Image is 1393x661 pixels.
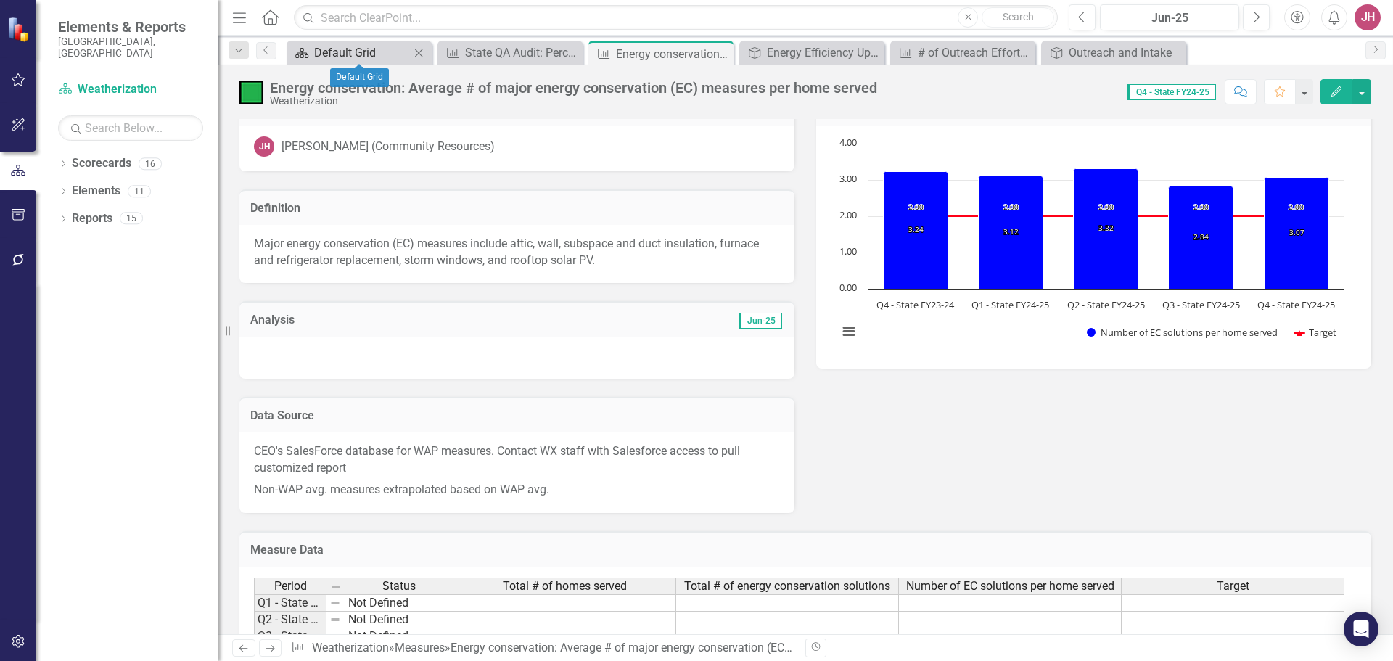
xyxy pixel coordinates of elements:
[254,136,274,157] div: JH
[831,136,1351,354] svg: Interactive chart
[503,580,627,593] span: Total # of homes served
[1127,84,1216,100] span: Q4 - State FY24-25
[58,81,203,98] a: Weatherization
[743,44,881,62] a: Energy Efficiency Upgrades
[274,580,307,593] span: Period
[282,139,495,155] div: [PERSON_NAME] (Community Resources)
[441,44,579,62] a: State QA Audit: Percentage of Findings per state inspections
[918,44,1032,62] div: # of Outreach Efforts or Activities
[254,612,326,628] td: Q2 - State FY13-14
[330,68,389,87] div: Default Grid
[906,580,1114,593] span: Number of EC solutions per home served
[1169,186,1233,290] path: Q3 - State FY24-25, 2.84. Number of EC solutions per home served.
[1067,298,1145,311] text: Q2 - State FY24-25
[908,224,924,234] text: 3.24
[1257,298,1335,311] text: Q4 - State FY24-25
[908,202,924,212] text: 2.00
[979,176,1043,290] path: Q1 - State FY24-25, 3.12. Number of EC solutions per home served.
[329,614,341,625] img: 8DAGhfEEPCf229AAAAAElFTkSuQmCC
[1087,326,1279,339] button: Show Number of EC solutions per home served
[839,321,859,342] button: View chart menu, Chart
[831,136,1357,354] div: Chart. Highcharts interactive chart.
[270,96,877,107] div: Weatherization
[839,281,857,294] text: 0.00
[1193,202,1209,212] text: 2.00
[250,409,784,422] h3: Data Source
[294,5,1058,30] input: Search ClearPoint...
[616,45,730,63] div: Energy conservation: Average # of major energy conservation (EC) measures per home served
[239,81,263,104] img: On Target
[290,44,410,62] a: Default Grid
[329,631,341,642] img: 8DAGhfEEPCf229AAAAAElFTkSuQmCC
[254,594,326,612] td: Q1 - State FY13-14
[329,597,341,609] img: 8DAGhfEEPCf229AAAAAElFTkSuQmCC
[254,236,780,269] p: Major energy conservation (EC) measures include attic, wall, subspace and duct insulation, furnac...
[1289,227,1304,237] text: 3.07
[72,183,120,200] a: Elements
[839,136,857,149] text: 4.00
[330,581,342,593] img: 8DAGhfEEPCf229AAAAAElFTkSuQmCC
[72,210,112,227] a: Reports
[894,44,1032,62] a: # of Outreach Efforts or Activities
[250,313,515,327] h3: Analysis
[839,245,857,258] text: 1.00
[270,80,877,96] div: Energy conservation: Average # of major energy conservation (EC) measures per home served
[128,185,151,197] div: 11
[1217,580,1249,593] span: Target
[1003,226,1019,237] text: 3.12
[465,44,579,62] div: State QA Audit: Percentage of Findings per state inspections
[58,115,203,141] input: Search Below...
[1344,612,1378,646] div: Open Intercom Messenger
[839,208,857,221] text: 2.00
[250,202,784,215] h3: Definition
[1003,202,1019,212] text: 2.00
[1355,4,1381,30] button: JH
[7,16,33,41] img: ClearPoint Strategy
[139,157,162,170] div: 16
[345,612,453,628] td: Not Defined
[250,543,1360,557] h3: Measure Data
[451,641,929,654] div: Energy conservation: Average # of major energy conservation (EC) measures per home served
[254,628,326,645] td: Q3 - State FY13-14
[982,7,1054,28] button: Search
[382,580,416,593] span: Status
[1098,223,1114,233] text: 3.32
[395,641,445,654] a: Measures
[291,640,794,657] div: » »
[1265,178,1329,290] path: Q4 - State FY24-25, 3.07. Number of EC solutions per home served.
[1045,44,1183,62] a: Outreach and Intake
[1074,169,1138,290] path: Q2 - State FY24-25, 3.32. Number of EC solutions per home served.
[120,213,143,225] div: 15
[1100,4,1239,30] button: Jun-25
[314,44,410,62] div: Default Grid
[1193,231,1209,242] text: 2.84
[767,44,881,62] div: Energy Efficiency Upgrades
[684,580,890,593] span: Total # of energy conservation solutions
[884,172,948,290] path: Q4 - State FY23-24, 3.24. Number of EC solutions per home served.
[345,594,453,612] td: Not Defined
[839,172,857,185] text: 3.00
[1098,202,1114,212] text: 2.00
[1294,326,1337,339] button: Show Target
[345,628,453,645] td: Not Defined
[1162,298,1240,311] text: Q3 - State FY24-25
[1003,11,1034,22] span: Search
[971,298,1049,311] text: Q1 - State FY24-25
[876,298,955,311] text: Q4 - State FY23-24
[58,36,203,59] small: [GEOGRAPHIC_DATA], [GEOGRAPHIC_DATA]
[58,18,203,36] span: Elements & Reports
[312,641,389,654] a: Weatherization
[254,479,780,498] p: Non-WAP avg. measures extrapolated based on WAP avg.
[739,313,782,329] span: Jun-25
[1105,9,1234,27] div: Jun-25
[884,169,1329,290] g: Number of EC solutions per home served, series 1 of 2. Bar series with 5 bars.
[72,155,131,172] a: Scorecards
[254,443,780,480] p: CEO's SalesForce database for WAP measures. Contact WX staff with Salesforce access to pull custo...
[1069,44,1183,62] div: Outreach and Intake
[1289,202,1304,212] text: 2.00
